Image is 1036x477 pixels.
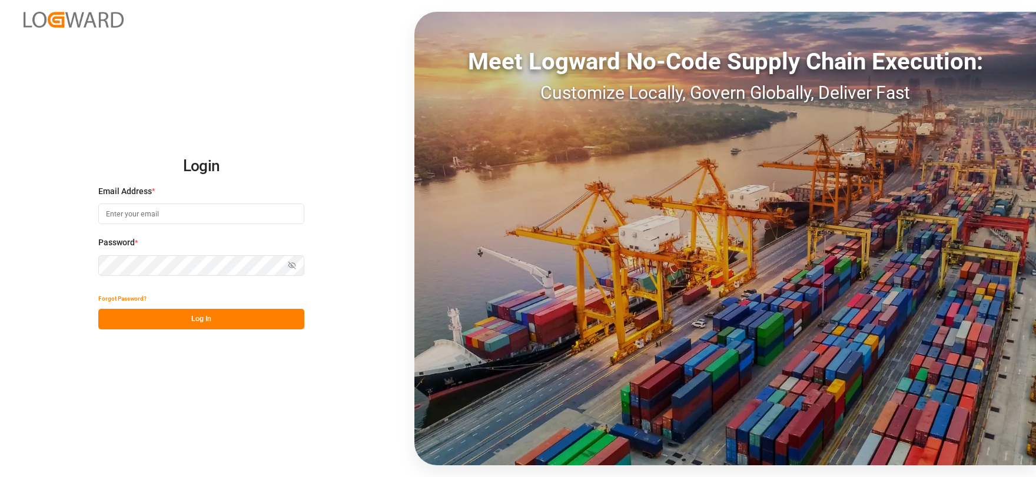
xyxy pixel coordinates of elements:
h2: Login [98,148,304,185]
span: Password [98,236,135,249]
img: Logward_new_orange.png [24,12,124,28]
button: Forgot Password? [98,288,147,309]
div: Customize Locally, Govern Globally, Deliver Fast [414,79,1036,106]
div: Meet Logward No-Code Supply Chain Execution: [414,44,1036,79]
span: Email Address [98,185,152,198]
input: Enter your email [98,204,304,224]
button: Log In [98,309,304,329]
